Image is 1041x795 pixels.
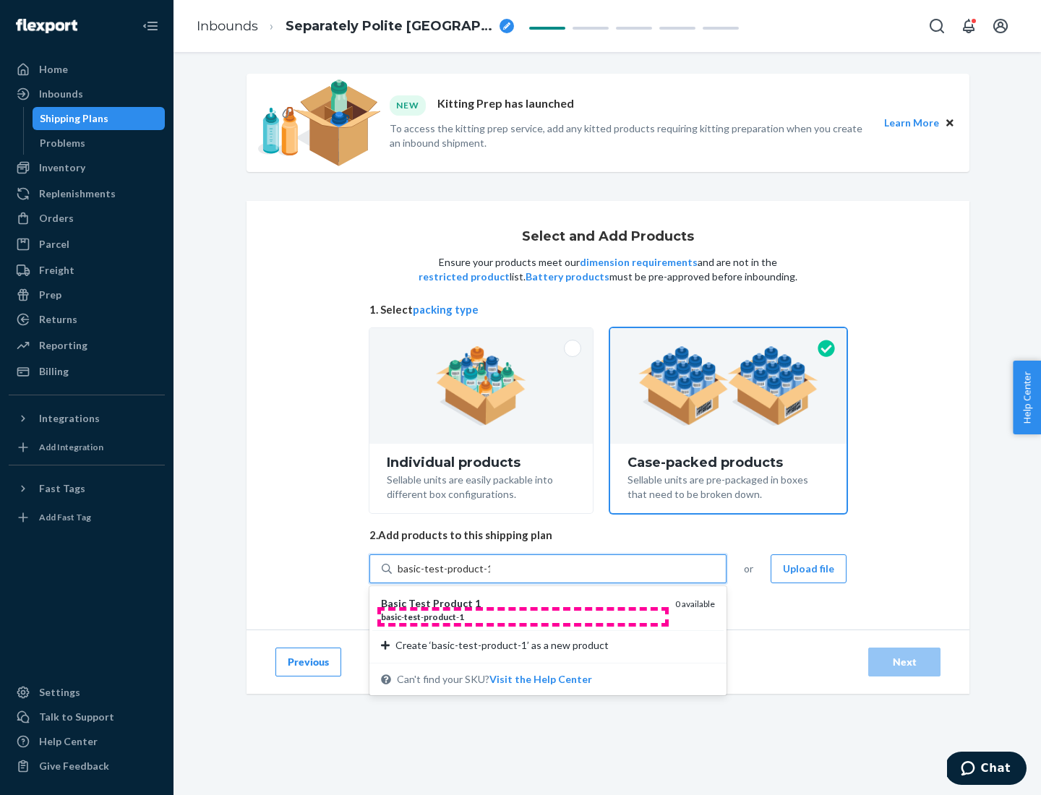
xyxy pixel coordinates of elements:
[33,107,166,130] a: Shipping Plans
[9,681,165,704] a: Settings
[1013,361,1041,434] button: Help Center
[39,338,87,353] div: Reporting
[436,346,526,426] img: individual-pack.facf35554cb0f1810c75b2bd6df2d64e.png
[9,82,165,106] a: Inbounds
[9,730,165,753] a: Help Center
[947,752,1027,788] iframe: Opens a widget where you can chat to one of our agents
[627,455,829,470] div: Case-packed products
[39,237,69,252] div: Parcel
[9,58,165,81] a: Home
[16,19,77,33] img: Flexport logo
[9,334,165,357] a: Reporting
[39,685,80,700] div: Settings
[39,186,116,201] div: Replenishments
[395,638,609,653] span: Create ‘basic-test-product-1’ as a new product
[9,506,165,529] a: Add Fast Tag
[884,115,939,131] button: Learn More
[387,470,575,502] div: Sellable units are easily packable into different box configurations.
[185,5,526,48] ol: breadcrumbs
[9,407,165,430] button: Integrations
[9,755,165,778] button: Give Feedback
[39,759,109,773] div: Give Feedback
[39,87,83,101] div: Inbounds
[408,597,431,609] em: Test
[413,302,479,317] button: packing type
[580,255,698,270] button: dimension requirements
[39,160,85,175] div: Inventory
[40,136,85,150] div: Problems
[390,95,426,115] div: NEW
[9,182,165,205] a: Replenishments
[771,554,847,583] button: Upload file
[433,597,473,609] em: Product
[424,611,456,622] em: product
[39,62,68,77] div: Home
[381,611,401,622] em: basic
[381,597,406,609] em: Basic
[9,477,165,500] button: Fast Tags
[40,111,108,126] div: Shipping Plans
[627,470,829,502] div: Sellable units are pre-packaged in boxes that need to be broken down.
[404,611,421,622] em: test
[39,441,103,453] div: Add Integration
[197,18,258,34] a: Inbounds
[136,12,165,40] button: Close Navigation
[39,710,114,724] div: Talk to Support
[39,263,74,278] div: Freight
[33,132,166,155] a: Problems
[9,436,165,459] a: Add Integration
[286,17,494,36] span: Separately Polite Chihuahua
[9,283,165,306] a: Prep
[397,672,592,687] span: Can't find your SKU?
[9,259,165,282] a: Freight
[881,655,928,669] div: Next
[9,233,165,256] a: Parcel
[638,346,818,426] img: case-pack.59cecea509d18c883b923b81aeac6d0b.png
[39,312,77,327] div: Returns
[744,562,753,576] span: or
[419,270,510,284] button: restricted product
[954,12,983,40] button: Open notifications
[39,411,100,426] div: Integrations
[39,288,61,302] div: Prep
[417,255,799,284] p: Ensure your products meet our and are not in the list. must be pre-approved before inbounding.
[9,207,165,230] a: Orders
[398,562,490,576] input: Basic Test Product 1basic-test-product-10 availableCreate ‘basic-test-product-1’ as a new product...
[9,705,165,729] button: Talk to Support
[489,672,592,687] button: Basic Test Product 1basic-test-product-10 availableCreate ‘basic-test-product-1’ as a new product...
[459,611,464,622] em: 1
[39,734,98,749] div: Help Center
[986,12,1015,40] button: Open account menu
[39,211,74,225] div: Orders
[9,156,165,179] a: Inventory
[9,308,165,331] a: Returns
[369,528,847,543] span: 2. Add products to this shipping plan
[39,364,69,379] div: Billing
[9,360,165,383] a: Billing
[390,121,871,150] p: To access the kitting prep service, add any kitted products requiring kitting preparation when yo...
[39,511,91,523] div: Add Fast Tag
[369,302,847,317] span: 1. Select
[387,455,575,470] div: Individual products
[522,230,694,244] h1: Select and Add Products
[437,95,574,115] p: Kitting Prep has launched
[526,270,609,284] button: Battery products
[675,598,715,609] span: 0 available
[868,648,941,676] button: Next
[475,597,481,609] em: 1
[381,611,664,623] div: - - -
[275,648,341,676] button: Previous
[39,481,85,496] div: Fast Tags
[922,12,951,40] button: Open Search Box
[942,115,958,131] button: Close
